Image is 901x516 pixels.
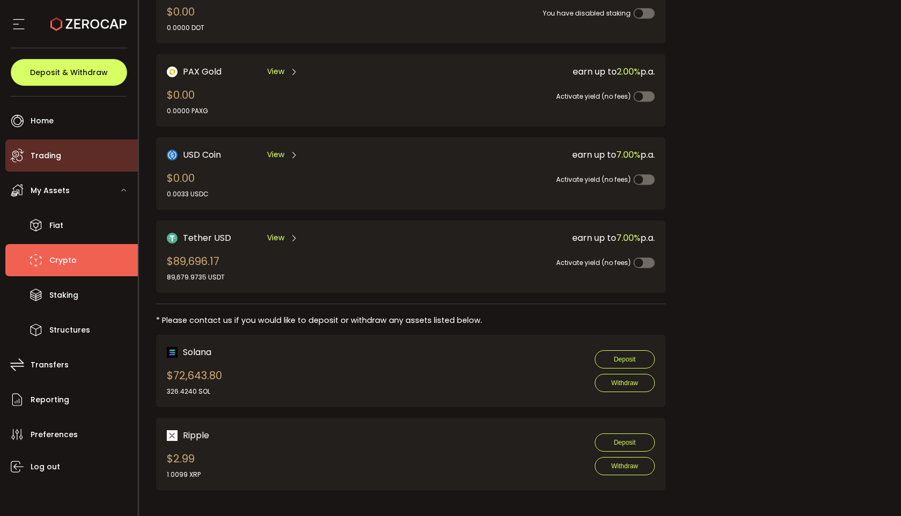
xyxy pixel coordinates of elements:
img: sol_portfolio.png [167,347,178,358]
div: $0.00 [167,170,209,199]
div: 0.0000 PAXG [167,106,208,116]
img: PAX Gold [167,67,178,77]
div: 0.0000 DOT [167,23,204,33]
span: Home [31,113,54,129]
iframe: Chat Widget [847,465,901,516]
span: Crypto [49,253,77,268]
button: Withdraw [595,374,655,392]
img: Tether USD [167,233,178,244]
span: PAX Gold [183,65,221,78]
div: earn up to p.a. [408,148,655,161]
span: Transfers [31,357,69,373]
span: Structures [49,322,90,338]
span: Withdraw [611,462,638,470]
span: My Assets [31,183,70,198]
div: earn up to p.a. [408,65,655,78]
span: Activate yield (no fees) [556,92,631,101]
span: Deposit [614,439,636,446]
span: 7.00% [616,232,640,244]
span: Deposit & Withdraw [30,69,108,76]
span: Fiat [49,218,63,233]
div: 89,679.9735 USDT [167,272,225,282]
span: Trading [31,148,61,164]
span: Solana [183,345,211,359]
div: 326.4240 SOL [167,387,222,396]
img: USD Coin [167,150,178,160]
span: You have disabled staking [543,9,631,18]
span: Reporting [31,392,69,408]
div: $0.00 [167,4,204,33]
span: Preferences [31,427,78,443]
span: USD Coin [183,148,221,161]
div: $2.99 [167,451,201,480]
span: Log out [31,459,60,475]
button: Withdraw [595,457,655,475]
span: Ripple [183,429,209,442]
span: View [267,66,284,77]
span: Activate yield (no fees) [556,175,631,184]
span: View [267,149,284,160]
span: Activate yield (no fees) [556,258,631,267]
div: $72,643.80 [167,367,222,396]
div: earn up to p.a. [408,231,655,245]
span: 2.00% [617,65,640,78]
span: Deposit [614,356,636,363]
span: Staking [49,288,78,303]
div: * Please contact us if you would like to deposit or withdraw any assets listed below. [156,315,666,326]
div: 1.0099 XRP [167,470,201,480]
div: 0.0033 USDC [167,189,209,199]
button: Deposit [595,433,655,452]
button: Deposit [595,350,655,368]
div: $0.00 [167,87,208,116]
img: xrp_portfolio.png [167,430,178,441]
span: 7.00% [616,149,640,161]
span: Tether USD [183,231,231,245]
span: Withdraw [611,379,638,387]
button: Deposit & Withdraw [11,59,127,86]
span: View [267,232,284,244]
div: $89,696.17 [167,253,225,282]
